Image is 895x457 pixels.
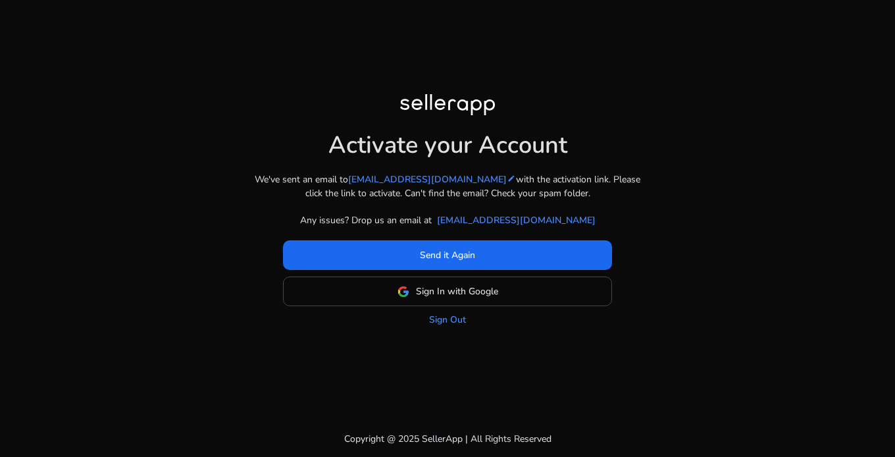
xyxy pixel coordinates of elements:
[416,284,498,298] span: Sign In with Google
[250,173,645,200] p: We've sent an email to with the activation link. Please click the link to activate. Can't find th...
[420,248,475,262] span: Send it Again
[300,213,432,227] p: Any issues? Drop us an email at
[283,277,612,306] button: Sign In with Google
[437,213,596,227] a: [EMAIL_ADDRESS][DOMAIN_NAME]
[328,121,567,159] h1: Activate your Account
[397,286,409,298] img: google-logo.svg
[507,174,516,183] mat-icon: edit
[429,313,466,327] a: Sign Out
[283,240,612,270] button: Send it Again
[348,173,516,186] a: [EMAIL_ADDRESS][DOMAIN_NAME]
